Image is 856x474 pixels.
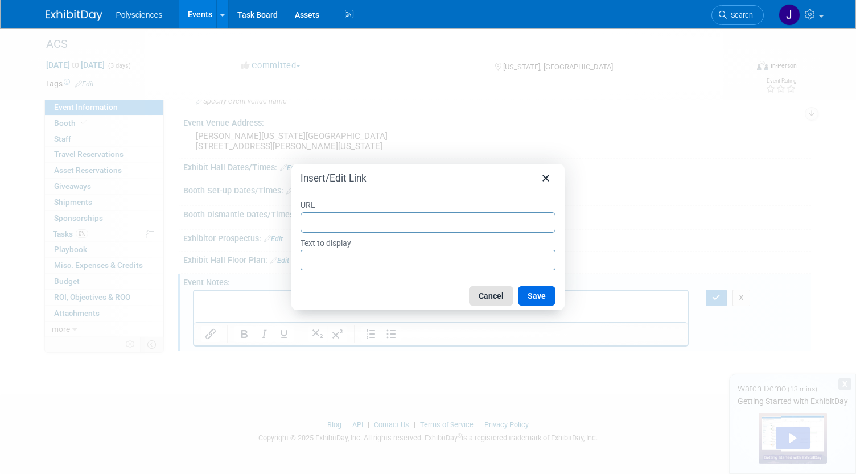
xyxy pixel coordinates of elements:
img: Julianna Klepacki [779,4,800,26]
label: URL [301,197,555,212]
button: Close [536,168,555,188]
a: Search [711,5,764,25]
button: Cancel [469,286,513,306]
span: Polysciences [116,10,163,19]
div: Insert/Edit Link [291,164,565,310]
button: Save [518,286,555,306]
span: Search [727,11,753,19]
label: Text to display [301,235,555,250]
body: Rich Text Area. Press ALT-0 for help. [6,5,488,16]
h1: Insert/Edit Link [301,172,367,184]
img: ExhibitDay [46,10,102,21]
